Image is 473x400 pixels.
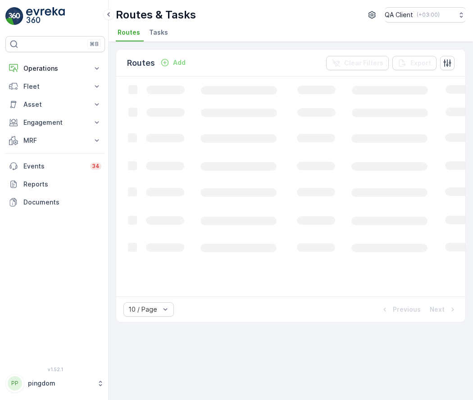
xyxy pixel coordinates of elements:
button: PPpingdom [5,374,105,393]
p: Clear Filters [344,59,383,68]
p: Next [430,305,445,314]
p: QA Client [385,10,413,19]
p: Operations [23,64,87,73]
div: PP [8,376,22,391]
p: Fleet [23,82,87,91]
span: v 1.52.1 [5,367,105,372]
button: MRF [5,132,105,150]
button: Operations [5,59,105,77]
p: MRF [23,136,87,145]
p: Reports [23,180,101,189]
img: logo [5,7,23,25]
p: Asset [23,100,87,109]
button: Next [429,304,458,315]
p: Routes [127,57,155,69]
p: Previous [393,305,421,314]
p: Events [23,162,85,171]
p: pingdom [28,379,92,388]
button: Clear Filters [326,56,389,70]
button: Asset [5,95,105,114]
a: Events34 [5,157,105,175]
p: Export [410,59,431,68]
p: Engagement [23,118,87,127]
button: Add [157,57,189,68]
button: Engagement [5,114,105,132]
img: logo_light-DOdMpM7g.png [26,7,65,25]
span: Routes [118,28,140,37]
button: Fleet [5,77,105,95]
a: Documents [5,193,105,211]
p: Documents [23,198,101,207]
p: ⌘B [90,41,99,48]
button: Export [392,56,437,70]
p: 34 [92,163,100,170]
button: Previous [379,304,422,315]
a: Reports [5,175,105,193]
p: Routes & Tasks [116,8,196,22]
p: ( +03:00 ) [417,11,440,18]
button: QA Client(+03:00) [385,7,466,23]
span: Tasks [149,28,168,37]
p: Add [173,58,186,67]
